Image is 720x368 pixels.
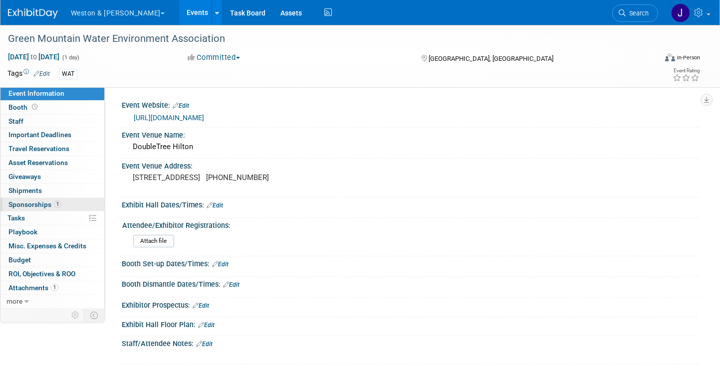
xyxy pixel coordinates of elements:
a: Booth [0,101,104,114]
a: Staff [0,115,104,128]
div: Exhibit Hall Floor Plan: [122,317,700,330]
div: Event Website: [122,98,700,111]
span: Misc. Expenses & Credits [8,242,86,250]
a: Event Information [0,87,104,100]
span: 1 [54,200,61,208]
span: Shipments [8,186,42,194]
div: Booth Dismantle Dates/Times: [122,277,700,290]
div: Exhibitor Prospectus: [122,298,700,311]
a: Edit [212,261,229,268]
div: Event Venue Name: [122,128,700,140]
pre: [STREET_ADDRESS] [PHONE_NUMBER] [133,173,352,182]
div: WAT [59,69,77,79]
td: Personalize Event Tab Strip [67,309,84,322]
td: Toggle Event Tabs [84,309,105,322]
a: more [0,295,104,308]
div: Exhibit Hall Dates/Times: [122,197,700,210]
div: DoubleTree Hilton [129,139,693,155]
span: Budget [8,256,31,264]
span: Travel Reservations [8,145,69,153]
button: Committed [185,52,244,63]
a: Shipments [0,184,104,197]
td: Tags [7,68,50,80]
div: Attendee/Exhibitor Registrations: [122,218,696,230]
a: Edit [33,70,50,77]
div: Event Format [597,52,700,67]
a: Edit [196,341,213,348]
a: Asset Reservations [0,156,104,170]
a: Budget [0,253,104,267]
span: Tasks [7,214,25,222]
span: 1 [51,284,58,291]
span: Playbook [8,228,37,236]
a: Travel Reservations [0,142,104,156]
a: Misc. Expenses & Credits [0,239,104,253]
span: more [6,297,22,305]
span: Sponsorships [8,200,61,208]
span: ROI, Objectives & ROO [8,270,75,278]
span: to [29,53,38,61]
div: In-Person [677,54,700,61]
span: Search [626,9,649,17]
span: Booth [8,103,39,111]
a: Search [612,4,658,22]
a: Playbook [0,225,104,239]
img: ExhibitDay [8,8,58,18]
a: ROI, Objectives & ROO [0,267,104,281]
span: Important Deadlines [8,131,71,139]
div: Green Mountain Water Environment Association [4,30,641,48]
a: Edit [193,302,209,309]
span: Attachments [8,284,58,292]
a: Giveaways [0,170,104,184]
a: Tasks [0,211,104,225]
span: Asset Reservations [8,159,68,167]
div: Event Rating [673,68,700,73]
span: Giveaways [8,173,41,181]
span: (1 day) [61,54,79,61]
a: Edit [223,281,240,288]
a: [URL][DOMAIN_NAME] [134,114,204,122]
img: Janet Ruggles-Power [671,3,690,22]
span: [GEOGRAPHIC_DATA], [GEOGRAPHIC_DATA] [429,55,553,62]
span: Event Information [8,89,64,97]
a: Sponsorships1 [0,198,104,211]
img: Format-Inperson.png [665,53,675,61]
a: Edit [198,322,215,329]
div: Booth Set-up Dates/Times: [122,256,700,269]
span: [DATE] [DATE] [7,52,60,61]
a: Important Deadlines [0,128,104,142]
a: Edit [173,102,189,109]
a: Attachments1 [0,281,104,295]
div: Event Venue Address: [122,159,700,171]
div: Staff/Attendee Notes: [122,336,700,349]
a: Edit [207,202,223,209]
span: Booth not reserved yet [30,103,39,111]
span: Staff [8,117,23,125]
